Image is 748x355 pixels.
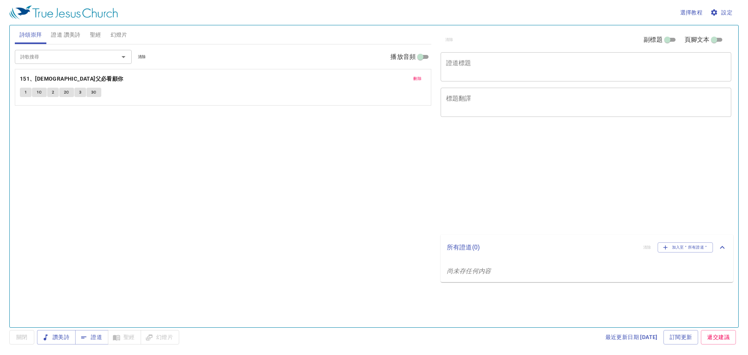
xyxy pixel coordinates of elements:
[47,88,59,97] button: 2
[74,88,86,97] button: 3
[64,89,69,96] span: 2C
[111,30,127,40] span: 幻燈片
[133,52,151,62] button: 清除
[447,267,491,275] i: 尚未存任何内容
[59,88,74,97] button: 2C
[91,89,97,96] span: 3C
[118,51,129,62] button: Open
[51,30,80,40] span: 證道 讚美詩
[684,35,710,44] span: 頁腳文本
[32,88,47,97] button: 1C
[409,74,426,83] button: 刪除
[37,89,42,96] span: 1C
[52,89,54,96] span: 2
[680,8,703,18] span: 選擇教程
[712,8,732,18] span: 設定
[9,5,118,19] img: True Jesus Church
[413,75,422,82] span: 刪除
[707,332,730,342] span: 遞交建議
[20,88,32,97] button: 1
[441,235,733,260] div: 所有證道(0)清除加入至＂所有證道＂
[20,74,125,84] button: 151、[DEMOGRAPHIC_DATA]父必看顧你
[658,242,713,253] button: 加入至＂所有證道＂
[79,89,81,96] span: 3
[390,52,416,62] span: 播放音頻
[670,332,692,342] span: 訂閱更新
[701,330,736,344] a: 遞交建議
[25,89,27,96] span: 1
[37,330,76,344] button: 讚美詩
[20,74,123,84] b: 151、[DEMOGRAPHIC_DATA]父必看顧你
[663,330,699,344] a: 訂閱更新
[447,243,637,252] p: 所有證道 ( 0 )
[602,330,661,344] a: 最近更新日期 [DATE]
[19,30,42,40] span: 詩頌崇拜
[75,330,108,344] button: 證道
[90,30,101,40] span: 聖經
[138,53,146,60] span: 清除
[709,5,736,20] button: 設定
[644,35,662,44] span: 副標題
[605,332,658,342] span: 最近更新日期 [DATE]
[677,5,706,20] button: 選擇教程
[43,332,69,342] span: 讚美詩
[438,125,674,231] iframe: from-child
[81,332,102,342] span: 證道
[86,88,101,97] button: 3C
[663,244,708,251] span: 加入至＂所有證道＂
